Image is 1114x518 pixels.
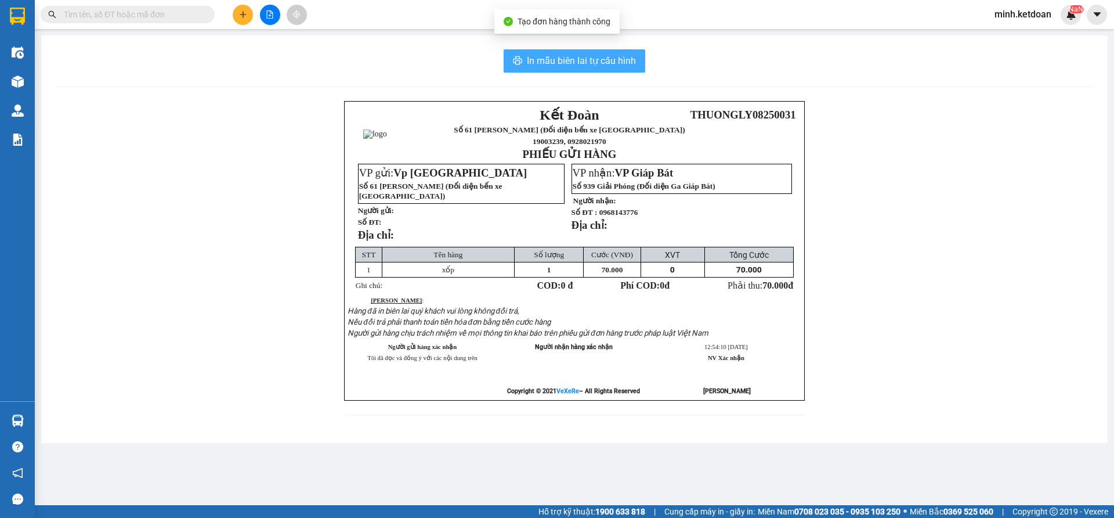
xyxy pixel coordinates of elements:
span: 19003239, 0928021970 [533,137,606,146]
strong: 0369 525 060 [943,507,993,516]
img: qr-code [724,123,762,161]
strong: NV Xác nhận [708,355,744,361]
span: Số 61 [PERSON_NAME] (Đối diện bến xe [GEOGRAPHIC_DATA]) [359,182,502,200]
button: caret-down [1087,5,1107,25]
img: logo [4,38,6,80]
span: Nếu đổi trả phải thanh toán tiền hóa đơn bằng tiền cước hàng [348,318,551,326]
img: icon-new-feature [1066,9,1076,20]
span: Kết Đoàn [21,6,80,21]
strong: Số ĐT : [572,208,598,217]
span: aim [292,10,301,19]
td: Tổng Cước [705,247,794,262]
span: Tạo đơn hàng thành công [518,17,610,26]
span: Người nhận hàng xác nhận [535,343,613,351]
span: Tên hàng [433,250,462,259]
span: file-add [266,10,274,19]
strong: Người gửi: [358,206,394,215]
strong: Copyright © 2021 – All Rights Reserved [507,387,640,395]
button: printerIn mẫu biên lai tự cấu hình [504,49,645,73]
img: warehouse-icon [12,46,24,59]
span: 0 đ [560,280,573,290]
strong: Phí COD: đ [620,280,670,290]
span: THUONGLY08250031 [690,109,796,121]
span: ⚪️ [903,509,907,514]
span: STT [362,250,376,259]
img: warehouse-icon [12,75,24,88]
strong: 1900 633 818 [595,507,645,516]
span: minh.ketdoan [985,7,1061,21]
span: question-circle [12,441,23,452]
span: : [371,297,424,304]
img: warehouse-icon [12,415,24,427]
strong: COD: [537,280,573,290]
span: Số 61 [PERSON_NAME] (Đối diện bến xe [GEOGRAPHIC_DATA]) [8,24,93,51]
span: Vp [GEOGRAPHIC_DATA] [393,167,527,179]
span: Phải thu: [728,280,793,290]
span: xốp [442,265,454,274]
span: 0968143776 [599,208,638,217]
span: 0 [670,265,675,274]
span: 0 [660,280,664,290]
span: Người gửi hàng chịu trách nhiệm về mọi thông tin khai báo trên phiếu gửi đơn hàng trước pháp luật... [348,329,708,337]
span: In mẫu biên lai tự cấu hình [527,53,636,68]
img: logo [363,129,387,139]
button: aim [287,5,307,25]
span: Ghi chú: [356,281,382,290]
span: notification [12,467,23,479]
strong: PHIẾU GỬI HÀNG [523,148,617,160]
strong: [PERSON_NAME] [703,387,751,395]
span: check-circle [504,17,513,26]
span: | [654,505,656,518]
span: THUONGLY08250030 [95,38,200,50]
span: Miền Bắc [910,505,993,518]
strong: PHIẾU GỬI HÀNG [21,64,80,89]
strong: Địa chỉ: [358,229,394,241]
strong: Người nhận: [573,196,616,205]
span: 70.000 [762,280,788,290]
span: VP gửi: [359,167,527,179]
span: Hỗ trợ kỹ thuật: [538,505,645,518]
span: copyright [1050,508,1058,516]
input: Tìm tên, số ĐT hoặc mã đơn [64,8,201,21]
img: solution-icon [12,134,24,146]
span: 1 [367,265,371,274]
img: warehouse-icon [12,105,24,117]
span: Cước (VNĐ) [591,250,633,259]
span: Số 939 Giải Phóng (Đối diện Ga Giáp Bát) [573,182,715,190]
span: | [1002,505,1004,518]
span: VP Giáp Bát [615,167,674,179]
span: Kết Đoàn [540,107,599,123]
span: message [12,494,23,505]
strong: Địa chỉ: [572,219,607,231]
img: logo-vxr [10,8,25,25]
span: plus [239,10,247,19]
span: printer [513,56,522,67]
span: 1 [547,265,551,274]
button: file-add [260,5,280,25]
span: VP nhận: [573,167,674,179]
span: Cung cấp máy in - giấy in: [664,505,755,518]
span: 12:54:10 [DATE] [704,344,748,350]
strong: [PERSON_NAME] [371,297,422,304]
td: XVT [641,247,704,262]
span: search [48,10,56,19]
button: plus [233,5,253,25]
span: caret-down [1092,9,1102,20]
a: VeXeRe [556,387,579,395]
span: Số 61 [PERSON_NAME] (Đối diện bến xe [GEOGRAPHIC_DATA]) [454,125,685,134]
span: 70.000 [736,265,762,274]
strong: Người gửi hàng xác nhận [388,344,457,350]
sup: NaN [1069,5,1083,13]
strong: 0708 023 035 - 0935 103 250 [794,507,900,516]
span: đ [788,280,793,290]
span: 19003239, 0928021970 [14,53,88,62]
span: Số lượng [534,250,564,259]
span: Miền Nam [758,505,900,518]
span: 70.000 [602,265,623,274]
strong: Số ĐT: [358,218,382,226]
span: Tôi đã đọc và đồng ý với các nội dung trên [367,355,478,361]
span: Hàng đã in biên lai quý khách vui lòng không đổi trả, [348,307,519,315]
